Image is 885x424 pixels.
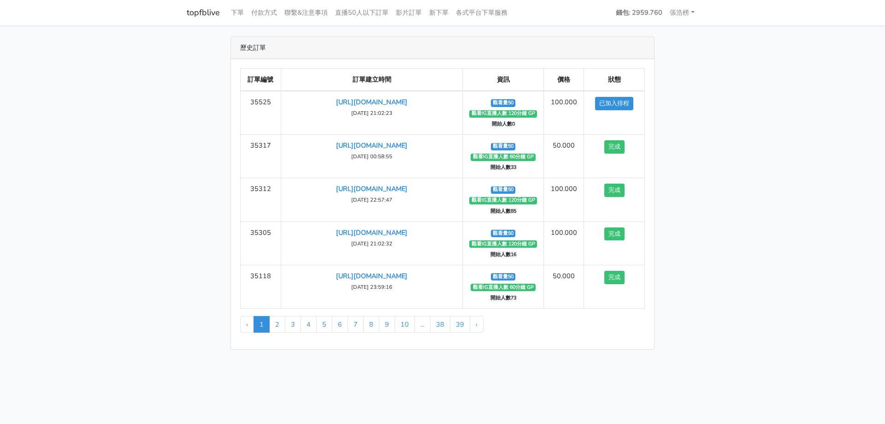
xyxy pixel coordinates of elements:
a: [URL][DOMAIN_NAME] [336,228,407,237]
a: 38 [430,316,450,333]
th: 訂單建立時間 [281,69,463,91]
small: [DATE] 21:02:23 [351,109,392,117]
a: 5 [316,316,332,333]
th: 狀態 [584,69,645,91]
a: 下單 [227,4,248,22]
td: 100.000 [543,178,584,221]
span: 觀看量50 [491,273,516,281]
small: [DATE] 22:57:47 [351,196,392,203]
small: [DATE] 23:59:16 [351,283,392,291]
a: 4 [301,316,317,333]
a: 3 [285,316,301,333]
a: 6 [332,316,348,333]
a: [URL][DOMAIN_NAME] [336,184,407,193]
th: 訂單編號 [241,69,281,91]
span: 1 [254,316,270,333]
td: 100.000 [543,221,584,265]
a: topfblive [187,4,220,22]
span: 開始人數0 [490,121,517,128]
button: 完成 [604,184,625,197]
a: 張浩榜 [666,4,698,22]
div: 歷史訂單 [231,37,654,59]
a: 39 [450,316,470,333]
small: [DATE] 00:58:55 [351,153,392,160]
a: 影片訂單 [392,4,425,22]
td: 50.000 [543,135,584,178]
strong: 錢包: 2959.760 [616,8,662,17]
span: 觀看IG直播人數 120分鐘 GP [469,197,537,204]
th: 價格 [543,69,584,91]
a: 8 [363,316,379,333]
a: 2 [269,316,285,333]
a: [URL][DOMAIN_NAME] [336,141,407,150]
a: 7 [348,316,364,333]
td: 35525 [241,91,281,135]
span: 觀看IG直播人數 60分鐘 GP [471,284,536,291]
a: Next » [470,316,484,333]
span: 觀看IG直播人數 60分鐘 GP [471,154,536,161]
small: [DATE] 21:02:32 [351,240,392,247]
span: 觀看量50 [491,99,516,107]
a: 錢包: 2959.760 [612,4,666,22]
td: 35305 [241,221,281,265]
span: 觀看量50 [491,143,516,150]
span: 開始人數33 [488,164,518,172]
button: 已加入排程 [595,97,633,110]
a: [URL][DOMAIN_NAME] [336,97,407,107]
span: 觀看量50 [491,230,516,237]
a: 聯繫&注意事項 [281,4,331,22]
a: 直播50人以下訂單 [331,4,392,22]
a: 各式平台下單服務 [452,4,511,22]
button: 完成 [604,140,625,154]
td: 35317 [241,135,281,178]
a: 新下單 [425,4,452,22]
button: 完成 [604,271,625,284]
td: 35118 [241,265,281,308]
a: [URL][DOMAIN_NAME] [336,271,407,281]
th: 資訊 [463,69,543,91]
a: 10 [395,316,415,333]
span: 開始人數16 [488,251,518,258]
td: 50.000 [543,265,584,308]
td: 35312 [241,178,281,221]
span: 觀看IG直播人數 120分鐘 GP [469,240,537,248]
td: 100.000 [543,91,584,135]
a: 9 [379,316,395,333]
span: 觀看IG直播人數 120分鐘 GP [469,110,537,118]
span: 開始人數73 [488,294,518,302]
li: « Previous [240,316,254,333]
a: 付款方式 [248,4,281,22]
button: 完成 [604,227,625,241]
span: 開始人數85 [488,208,518,215]
span: 觀看量50 [491,186,516,194]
